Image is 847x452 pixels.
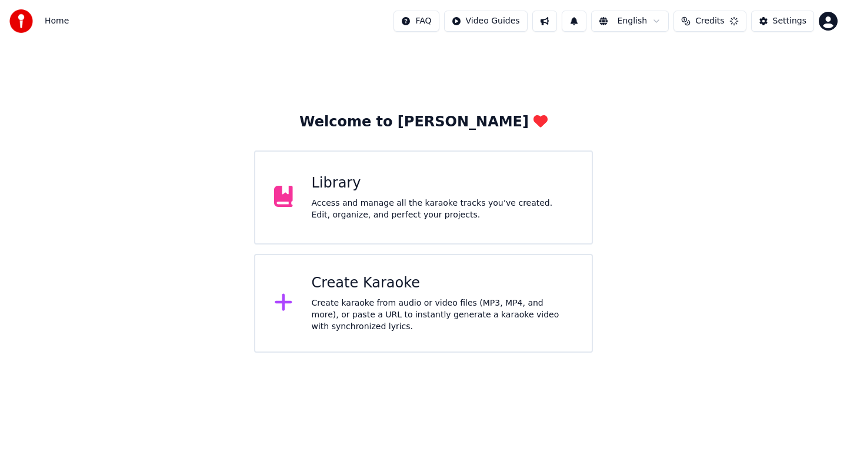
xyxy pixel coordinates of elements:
div: Create Karaoke [312,274,573,293]
span: Home [45,15,69,27]
nav: breadcrumb [45,15,69,27]
div: Access and manage all the karaoke tracks you’ve created. Edit, organize, and perfect your projects. [312,197,573,221]
button: FAQ [394,11,439,32]
div: Create karaoke from audio or video files (MP3, MP4, and more), or paste a URL to instantly genera... [312,297,573,333]
div: Library [312,174,573,193]
div: Welcome to [PERSON_NAME] [299,113,548,132]
div: Settings [773,15,806,27]
button: Settings [751,11,814,32]
img: youka [9,9,33,33]
span: Credits [695,15,724,27]
button: Credits [673,11,746,32]
button: Video Guides [444,11,528,32]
